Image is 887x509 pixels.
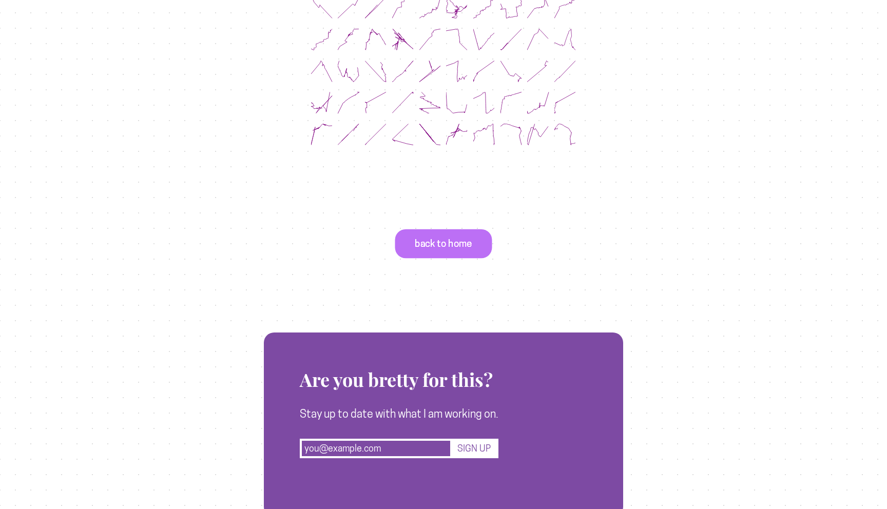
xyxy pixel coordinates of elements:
[300,439,452,458] input: you@example.com
[395,229,492,258] a: back to home
[300,332,498,390] h1: Are you bretty for this?
[300,405,498,423] p: Stay up to date with what I am working on.
[452,439,498,458] button: SIGN UP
